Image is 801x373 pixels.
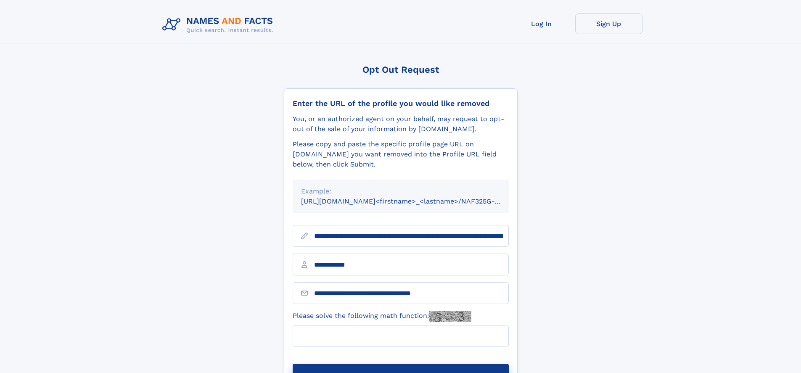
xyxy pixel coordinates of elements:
[293,114,509,134] div: You, or an authorized agent on your behalf, may request to opt-out of the sale of your informatio...
[575,13,642,34] a: Sign Up
[293,99,509,108] div: Enter the URL of the profile you would like removed
[293,139,509,169] div: Please copy and paste the specific profile page URL on [DOMAIN_NAME] you want removed into the Pr...
[284,64,518,75] div: Opt Out Request
[293,311,471,322] label: Please solve the following math function:
[301,197,525,205] small: [URL][DOMAIN_NAME]<firstname>_<lastname>/NAF325G-xxxxxxxx
[508,13,575,34] a: Log In
[159,13,280,36] img: Logo Names and Facts
[301,186,500,196] div: Example:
